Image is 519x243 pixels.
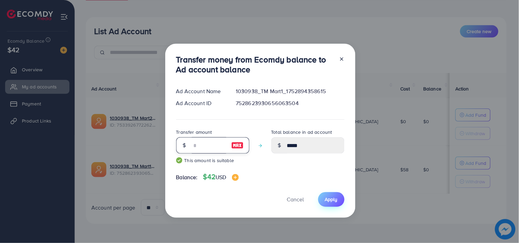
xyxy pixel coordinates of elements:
[318,192,345,207] button: Apply
[287,196,304,203] span: Cancel
[232,174,239,181] img: image
[176,173,198,181] span: Balance:
[325,196,338,203] span: Apply
[176,129,212,135] label: Transfer amount
[203,173,239,181] h4: $42
[176,55,334,74] h3: Transfer money from Ecomdy balance to Ad account balance
[271,129,332,135] label: Total balance in ad account
[171,99,231,107] div: Ad Account ID
[230,87,350,95] div: 1030938_TM Mart1_1752894358615
[216,173,226,181] span: USD
[278,192,313,207] button: Cancel
[176,157,249,164] small: This amount is suitable
[171,87,231,95] div: Ad Account Name
[176,157,182,163] img: guide
[230,99,350,107] div: 7528623930656063504
[231,141,244,149] img: image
